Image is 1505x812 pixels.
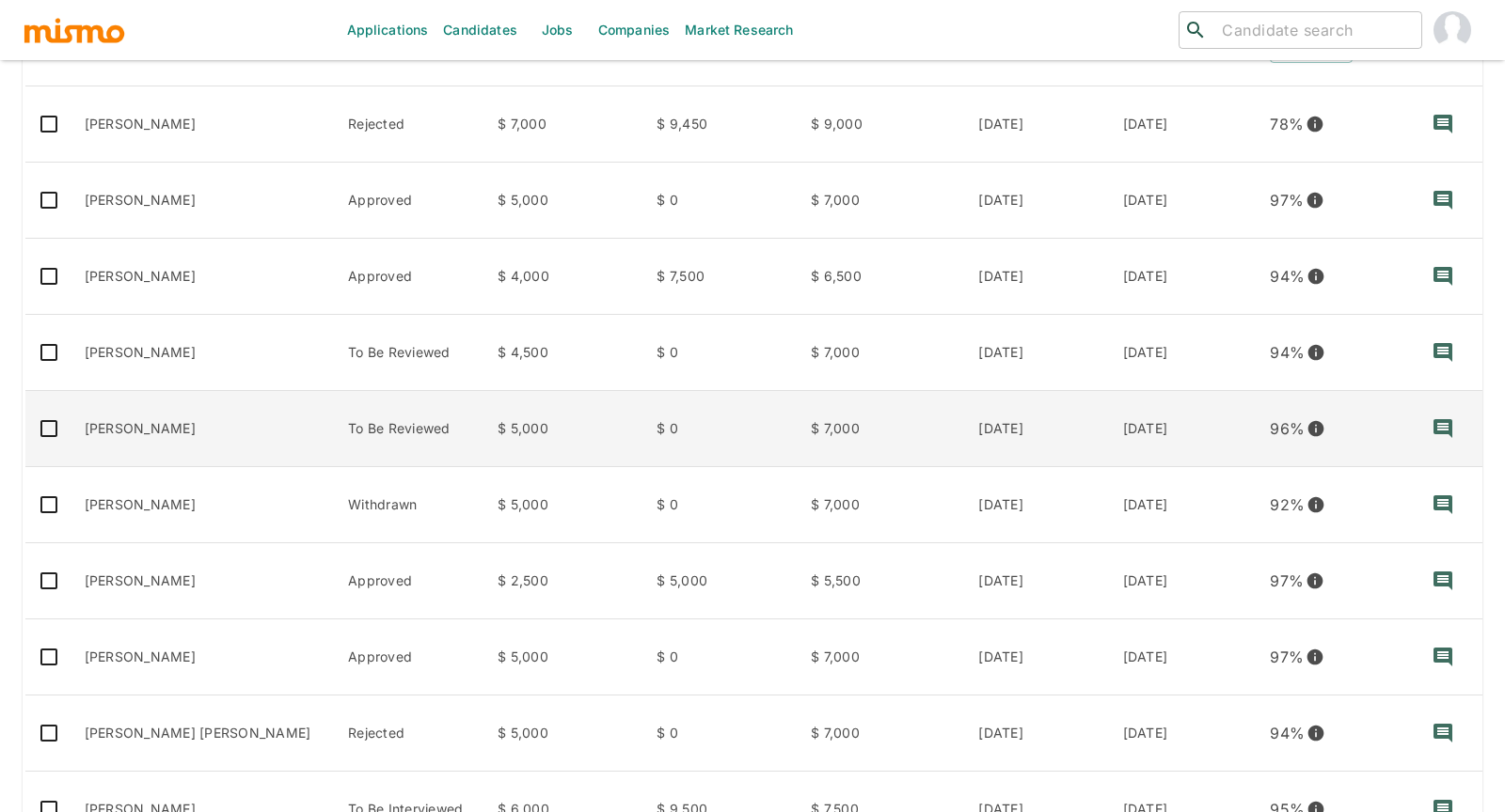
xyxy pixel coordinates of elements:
[963,86,1107,163] td: [DATE]
[1108,619,1255,695] td: [DATE]
[1214,17,1414,43] input: Candidate search
[1270,111,1304,137] p: 78 %
[963,467,1107,543] td: [DATE]
[483,239,642,315] td: $ 4,000
[70,619,334,695] td: [PERSON_NAME]
[333,543,483,619] td: Approved
[796,315,963,391] td: $ 7,000
[483,315,642,391] td: $ 4,500
[963,619,1107,695] td: [DATE]
[642,695,796,772] td: $ 0
[1434,11,1471,49] img: Carmen Vilachá
[70,315,334,391] td: [PERSON_NAME]
[483,467,642,543] td: $ 5,000
[1108,695,1255,772] td: [DATE]
[1420,710,1465,756] button: recent-notes
[642,239,796,315] td: $ 7,500
[70,239,334,315] td: [PERSON_NAME]
[483,163,642,239] td: $ 5,000
[333,391,483,467] td: To Be Reviewed
[963,391,1107,467] td: [DATE]
[796,543,963,619] td: $ 5,500
[333,619,483,695] td: Approved
[642,163,796,239] td: $ 0
[642,543,796,619] td: $ 5,000
[1270,492,1305,518] p: 92 %
[796,391,963,467] td: $ 7,000
[1270,568,1304,594] p: 97 %
[642,619,796,695] td: $ 0
[796,86,963,163] td: $ 9,000
[1420,558,1465,603] button: recent-notes
[1307,343,1325,362] svg: View resume score details
[796,619,963,695] td: $ 7,000
[1270,644,1304,670] p: 97 %
[70,163,334,239] td: [PERSON_NAME]
[333,239,483,315] td: Approved
[1270,720,1305,746] p: 94 %
[963,543,1107,619] td: [DATE]
[23,16,126,44] img: logo
[796,163,963,239] td: $ 7,000
[1307,267,1325,286] svg: View resume score details
[483,695,642,772] td: $ 5,000
[963,239,1107,315] td: [DATE]
[1270,339,1305,366] p: 94 %
[483,391,642,467] td: $ 5,000
[1307,495,1325,514] svg: View resume score details
[333,467,483,543] td: Withdrawn
[1420,101,1465,147] button: recent-notes
[1420,178,1465,223] button: recent-notes
[1306,571,1324,590] svg: View resume score details
[1420,634,1465,679] button: recent-notes
[642,315,796,391] td: $ 0
[1108,315,1255,391] td: [DATE]
[1420,482,1465,527] button: recent-notes
[796,695,963,772] td: $ 7,000
[1420,254,1465,299] button: recent-notes
[1108,543,1255,619] td: [DATE]
[1108,239,1255,315] td: [DATE]
[1108,391,1255,467] td: [DATE]
[1420,330,1465,375] button: recent-notes
[333,315,483,391] td: To Be Reviewed
[796,239,963,315] td: $ 6,500
[642,467,796,543] td: $ 0
[1108,467,1255,543] td: [DATE]
[796,467,963,543] td: $ 7,000
[963,163,1107,239] td: [DATE]
[333,695,483,772] td: Rejected
[70,86,334,163] td: [PERSON_NAME]
[1108,86,1255,163] td: [DATE]
[1306,191,1324,210] svg: View resume score details
[483,86,642,163] td: $ 7,000
[1270,187,1304,213] p: 97 %
[1307,419,1325,438] svg: View resume score details
[70,391,334,467] td: [PERSON_NAME]
[642,86,796,163] td: $ 9,450
[1420,406,1465,451] button: recent-notes
[1306,115,1324,133] svg: View resume score details
[963,315,1107,391] td: [DATE]
[333,86,483,163] td: Rejected
[70,543,334,619] td: [PERSON_NAME]
[483,543,642,619] td: $ 2,500
[963,695,1107,772] td: [DATE]
[483,619,642,695] td: $ 5,000
[642,391,796,467] td: $ 0
[1307,724,1325,742] svg: View resume score details
[1306,648,1324,666] svg: View resume score details
[1270,415,1305,442] p: 96 %
[70,467,334,543] td: [PERSON_NAME]
[333,163,483,239] td: Approved
[70,695,334,772] td: [PERSON_NAME] [PERSON_NAME]
[1108,163,1255,239] td: [DATE]
[1270,263,1305,289] p: 94 %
